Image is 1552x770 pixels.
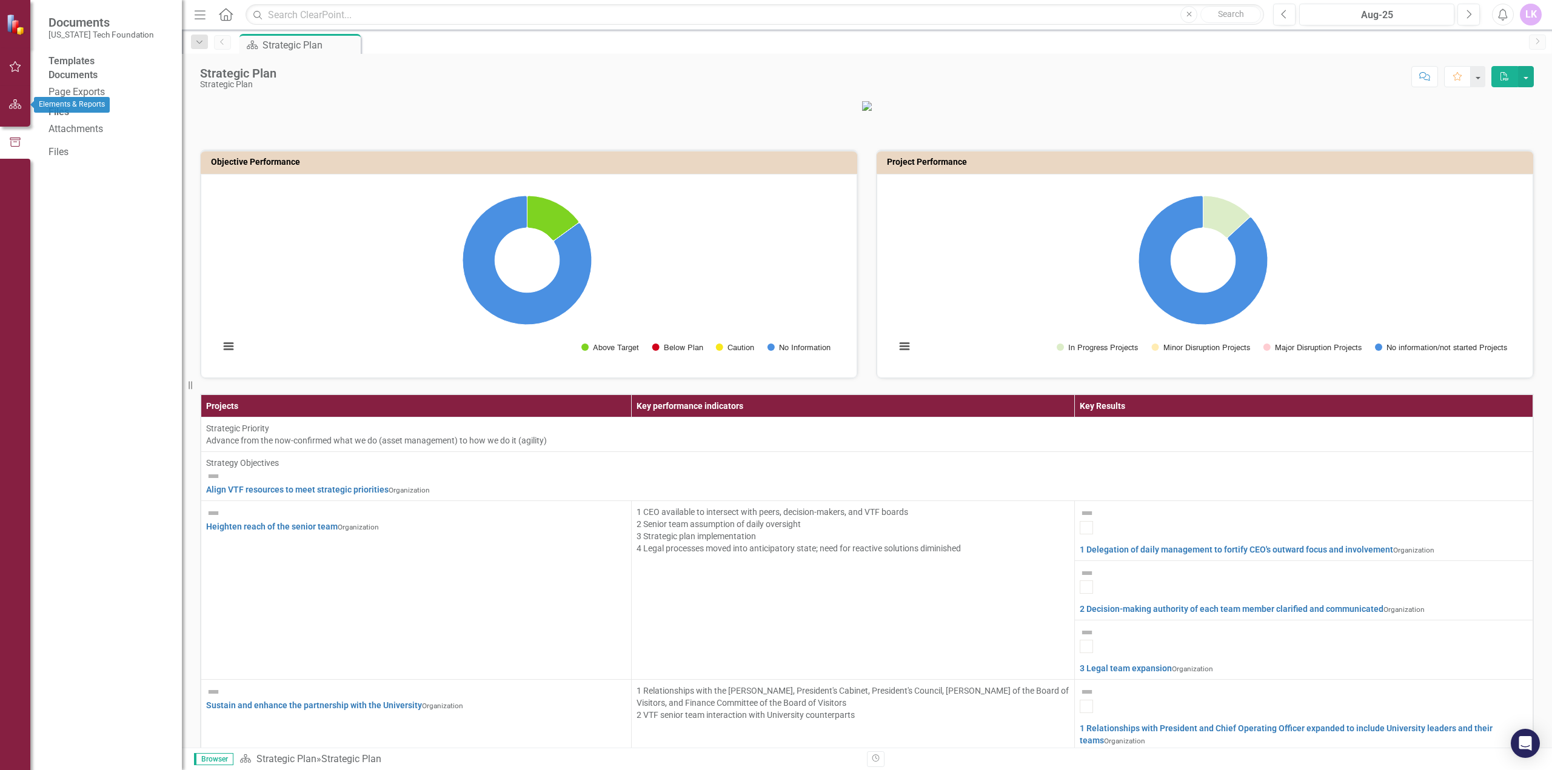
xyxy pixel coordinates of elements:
[554,222,580,241] path: Caution, 0.
[887,158,1527,167] h3: Project Performance
[779,344,831,352] text: No Information
[1303,8,1450,22] div: Aug-25
[637,685,1069,721] p: 1 Relationships with the [PERSON_NAME], President's Cabinet, President's Council, [PERSON_NAME] o...
[652,343,703,352] button: Show Below Plan
[246,4,1264,25] input: Search ClearPoint...
[206,506,221,520] img: Not Defined
[1263,343,1362,352] button: Show Major Disruption Projects
[6,14,27,35] img: ClearPoint Strategy
[1080,625,1094,640] img: Not Defined
[213,184,841,365] svg: Interactive chart
[1080,545,1393,554] a: 1 Delegation of daily management to fortify CEO's outward focus and involvement
[239,752,858,766] div: »
[321,753,381,765] div: Strategic Plan
[48,68,170,82] div: Documents
[1393,546,1434,554] span: Organization
[263,38,358,53] div: Strategic Plan
[48,145,170,159] a: Files
[889,184,1520,365] div: Chart. Highcharts interactive chart.
[206,422,1528,434] div: Strategic Priority
[1080,506,1094,520] img: Not Defined
[1080,723,1493,745] a: 1 Relationships with President and Chief Operating Officer expanded to include University leaders...
[48,15,154,30] span: Documents
[637,400,1069,412] div: Key performance indicators
[1080,663,1172,673] a: 3 Legal team expansion
[1511,729,1540,758] div: Open Intercom Messenger
[463,196,592,325] path: No Information, 17.
[206,522,338,531] a: Heighten reach of the senior team
[1104,737,1145,745] span: Organization
[1299,4,1454,25] button: Aug-25
[48,30,154,39] small: [US_STATE] Tech Foundation
[48,85,170,99] a: Page Exports
[1227,217,1251,239] path: Major Disruption Projects, 0.
[581,343,639,352] button: Show Above Target
[862,101,872,111] img: VTF_logo_500%20(13).png
[896,338,913,355] button: View chart menu, Chart
[1520,4,1542,25] button: LK
[1200,6,1261,23] button: Search
[1080,566,1094,580] img: Not Defined
[206,400,626,412] div: Projects
[194,753,233,765] span: Browser
[48,55,170,68] div: Templates
[1080,400,1528,412] div: Key Results
[1172,665,1213,673] span: Organization
[1080,685,1094,699] img: Not Defined
[1080,604,1383,614] a: 2 Decision-making authority of each team member clarified and communicated
[211,158,851,167] h3: Objective Performance
[206,685,221,699] img: Not Defined
[220,338,237,355] button: View chart menu, Chart
[1386,344,1507,353] text: No information/not started Projects
[1383,605,1425,614] span: Organization
[48,122,170,136] a: Attachments
[1057,343,1139,352] button: Show In Progress Projects
[768,343,830,352] button: Show No Information
[1139,196,1268,325] path: No information/not started Projects, 66.
[637,506,1069,554] p: 1 CEO available to intersect with peers, decision-makers, and VTF boards 2 Senior team assumption...
[664,344,703,352] text: Below Plan
[206,457,1528,469] div: Strategy Objectives
[1203,196,1249,237] path: In Progress Projects, 10.
[256,753,316,765] a: Strategic Plan
[213,184,845,365] div: Chart. Highcharts interactive chart.
[527,196,578,241] path: Above Target, 3.
[422,702,463,710] span: Organization
[206,469,221,483] img: Not Defined
[206,485,389,494] a: Align VTF resources to meet strategic priorities
[716,343,754,352] button: Show Caution
[1375,343,1506,352] button: Show No information/not started Projects
[1152,343,1250,352] button: Show Minor Disruption Projects
[206,436,547,445] span: Advance from the now-confirmed what we do (asset management) to how we do it (agility)
[389,486,430,494] span: Organization
[338,523,379,531] span: Organization
[889,184,1517,365] svg: Interactive chart
[200,67,276,80] div: Strategic Plan
[200,80,276,89] div: Strategic Plan
[1218,9,1244,19] span: Search
[34,97,110,113] div: Elements & Reports
[206,700,422,710] a: Sustain and enhance the partnership with the University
